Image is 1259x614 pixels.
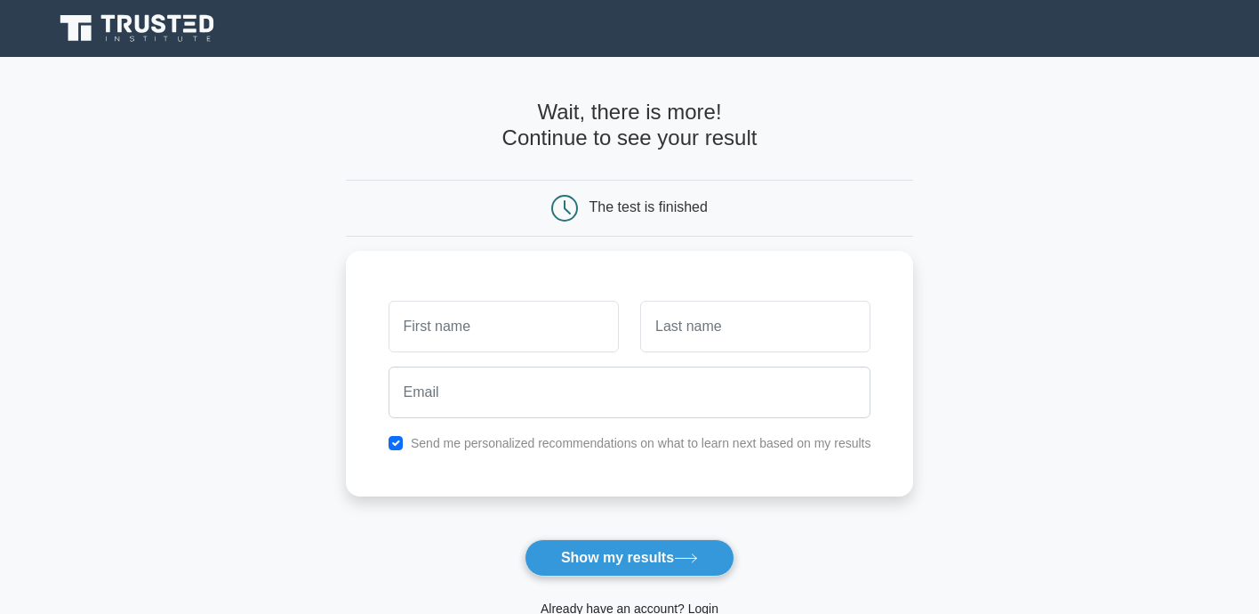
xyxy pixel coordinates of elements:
input: Email [389,367,871,418]
div: The test is finished [589,199,708,214]
h4: Wait, there is more! Continue to see your result [346,100,914,151]
button: Show my results [525,539,734,577]
input: First name [389,301,619,352]
label: Send me personalized recommendations on what to learn next based on my results [411,436,871,450]
input: Last name [640,301,870,352]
